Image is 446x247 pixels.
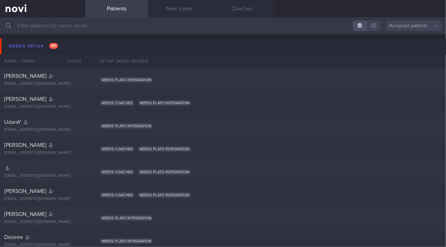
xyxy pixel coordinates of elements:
[4,173,81,179] div: [EMAIL_ADDRESS][DOMAIN_NAME]
[7,42,60,51] div: Needs setup
[100,238,153,244] span: Needs plato integration
[100,146,135,152] span: Needs coaches
[100,192,135,198] span: Needs coaches
[100,169,135,175] span: Needs coaches
[4,150,81,156] div: [EMAIL_ADDRESS][DOMAIN_NAME]
[4,188,46,194] span: [PERSON_NAME]
[138,146,191,152] span: Needs plato integration
[4,234,23,240] span: Desiree
[100,77,153,83] span: Needs plato integration
[49,43,58,49] span: 101
[100,215,153,221] span: Needs plato integration
[100,100,135,106] span: Needs coaches
[138,100,191,106] span: Needs plato integration
[96,54,446,68] div: Setup tasks needed
[4,142,46,148] span: [PERSON_NAME]
[4,81,81,87] div: [EMAIL_ADDRESS][DOMAIN_NAME]
[4,127,81,133] div: [EMAIL_ADDRESS][DOMAIN_NAME]
[4,104,81,110] div: [EMAIL_ADDRESS][DOMAIN_NAME]
[138,192,191,198] span: Needs plato integration
[4,219,81,225] div: [EMAIL_ADDRESS][DOMAIN_NAME]
[138,169,191,175] span: Needs plato integration
[57,54,85,68] div: Chats
[4,196,81,202] div: [EMAIL_ADDRESS][DOMAIN_NAME]
[386,21,442,31] button: Assigned patients
[4,73,46,79] span: [PERSON_NAME]
[4,211,46,217] span: [PERSON_NAME]
[4,119,21,125] span: UdaraY
[4,96,46,102] span: [PERSON_NAME]
[100,123,153,129] span: Needs plato integration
